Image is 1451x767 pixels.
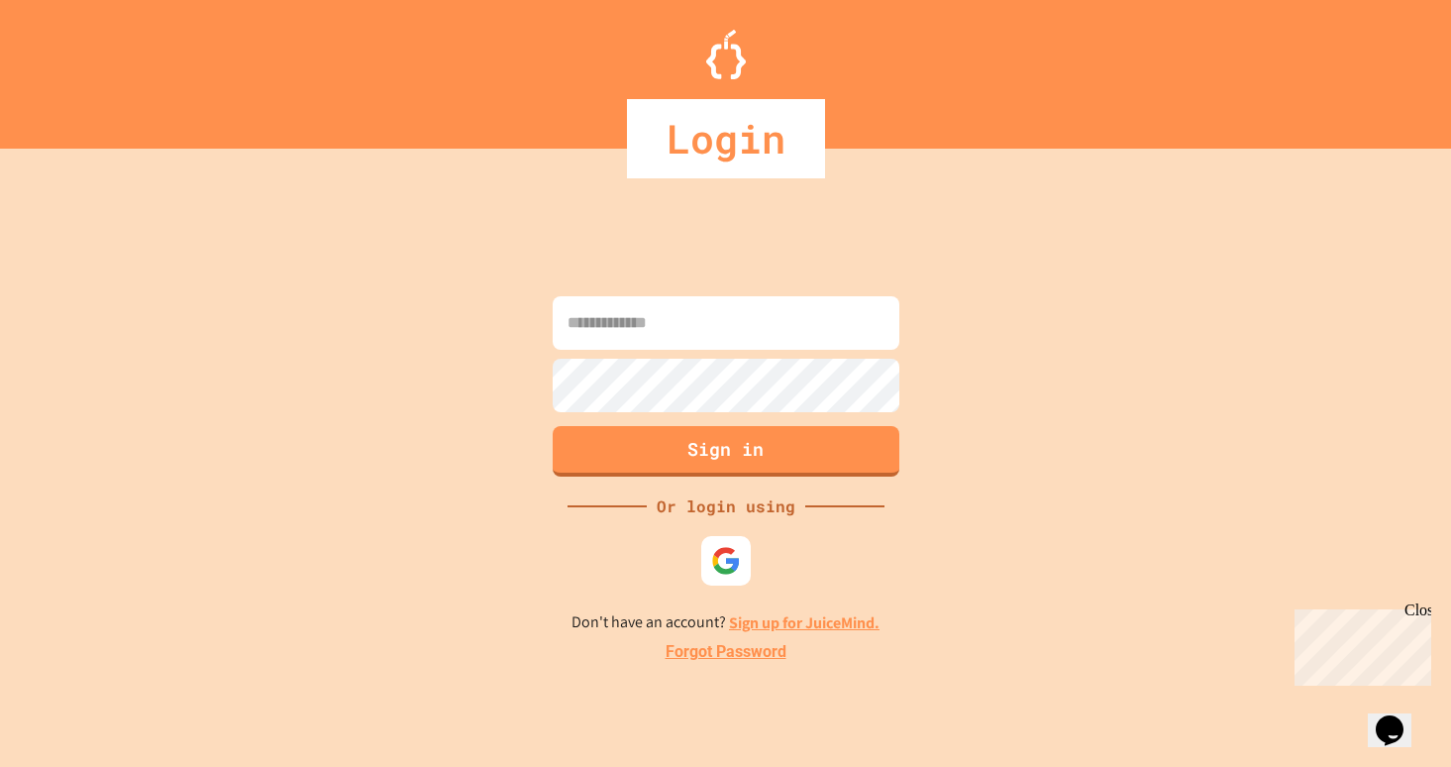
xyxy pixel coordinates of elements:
[571,610,880,635] p: Don't have an account?
[706,30,746,79] img: Logo.svg
[1368,688,1431,747] iframe: chat widget
[666,640,786,664] a: Forgot Password
[711,546,741,576] img: google-icon.svg
[647,494,805,518] div: Or login using
[553,426,899,477] button: Sign in
[729,612,880,633] a: Sign up for JuiceMind.
[8,8,137,126] div: Chat with us now!Close
[1287,602,1431,686] iframe: chat widget
[627,99,825,178] div: Login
